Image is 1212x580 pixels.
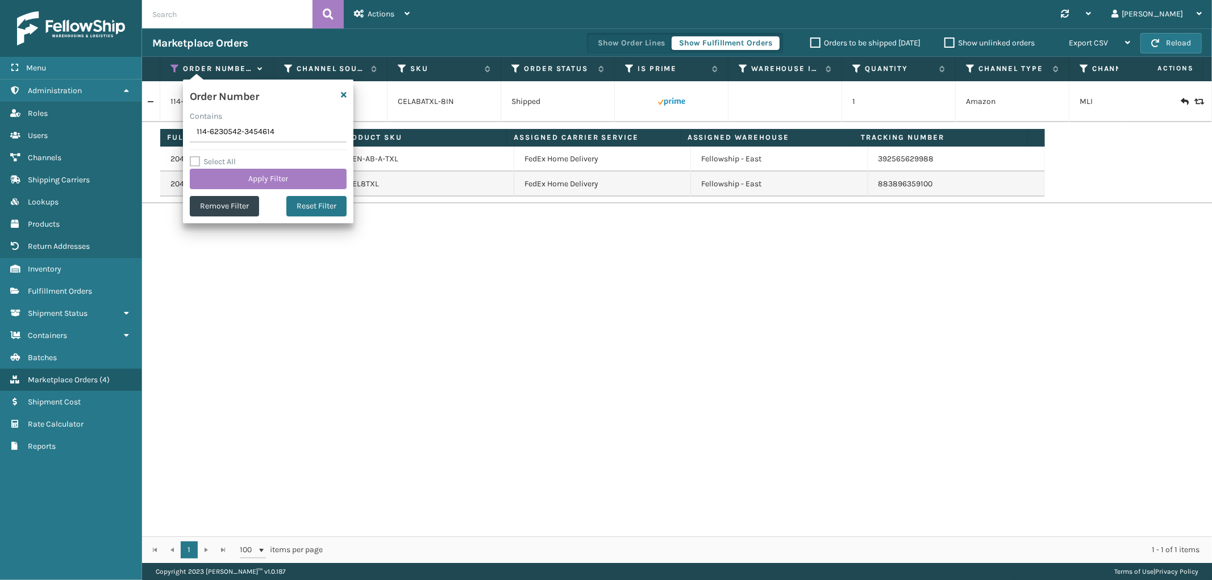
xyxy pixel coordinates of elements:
i: Replace [1194,98,1201,106]
span: Roles [28,109,48,118]
td: Fellowship - East [691,147,868,172]
button: Reset Filter [286,196,347,216]
label: Orders to be shipped [DATE] [810,38,921,48]
td: MLI [1069,81,1183,122]
a: CELABATXL-8IN [398,97,454,106]
span: Channels [28,153,61,162]
input: Type the text you wish to filter on [190,122,347,143]
span: Products [28,219,60,229]
label: SKU [410,64,479,74]
span: Shipment Cost [28,397,81,407]
td: GEN-AB-A-TXL [337,147,514,172]
h4: Order Number [190,86,259,103]
td: FedEx Home Delivery [514,172,691,197]
span: Shipping Carriers [28,175,90,185]
span: Inventory [28,264,61,274]
label: Quantity [865,64,934,74]
span: Menu [26,63,46,73]
button: Reload [1140,33,1202,53]
span: Rate Calculator [28,419,84,429]
a: Terms of Use [1114,568,1153,575]
span: Export CSV [1069,38,1108,48]
span: Marketplace Orders [28,375,98,385]
p: Copyright 2023 [PERSON_NAME]™ v 1.0.187 [156,563,286,580]
span: Lookups [28,197,59,207]
span: Reports [28,441,56,451]
td: Amazon [956,81,1069,122]
label: Channel Type [978,64,1047,74]
label: Channel Source [297,64,365,74]
label: Is Prime [638,64,706,74]
img: logo [17,11,125,45]
button: Apply Filter [190,169,347,189]
span: Actions [368,9,394,19]
span: Shipment Status [28,308,88,318]
td: FedEx Home Delivery [514,147,691,172]
span: Return Addresses [28,241,90,251]
td: Shipped [501,81,615,122]
label: Channel [1092,64,1161,74]
button: Remove Filter [190,196,259,216]
label: Order Number [183,64,252,74]
label: Assigned Carrier Service [514,132,673,143]
span: 100 [240,544,257,556]
label: Select All [190,157,236,166]
span: Administration [28,86,82,95]
button: Show Order Lines [590,36,672,50]
label: Show unlinked orders [944,38,1035,48]
span: Batches [28,353,57,362]
a: 2043877 [170,153,202,165]
h3: Marketplace Orders [152,36,248,50]
label: Fulfillment Order ID [167,132,326,143]
a: 114-6230542-3454614 [170,96,248,107]
div: | [1114,563,1198,580]
span: Actions [1122,59,1201,78]
a: 392565629988 [878,154,934,164]
td: 1 [842,81,956,122]
td: CEL8TXL [337,172,514,197]
label: Warehouse Information [751,64,820,74]
label: Product SKU [340,132,499,143]
span: Containers [28,331,67,340]
button: Show Fulfillment Orders [672,36,780,50]
td: Fellowship - East [691,172,868,197]
label: Contains [190,110,222,122]
a: 883896359100 [878,179,933,189]
a: 2043876 [170,178,202,190]
span: Users [28,131,48,140]
i: Create Return Label [1181,96,1188,107]
div: 1 - 1 of 1 items [339,544,1199,556]
label: Assigned Warehouse [688,132,847,143]
a: 1 [181,541,198,558]
a: Privacy Policy [1155,568,1198,575]
span: items per page [240,541,323,558]
label: Order Status [524,64,593,74]
label: Tracking Number [861,132,1020,143]
span: ( 4 ) [99,375,110,385]
span: Fulfillment Orders [28,286,92,296]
